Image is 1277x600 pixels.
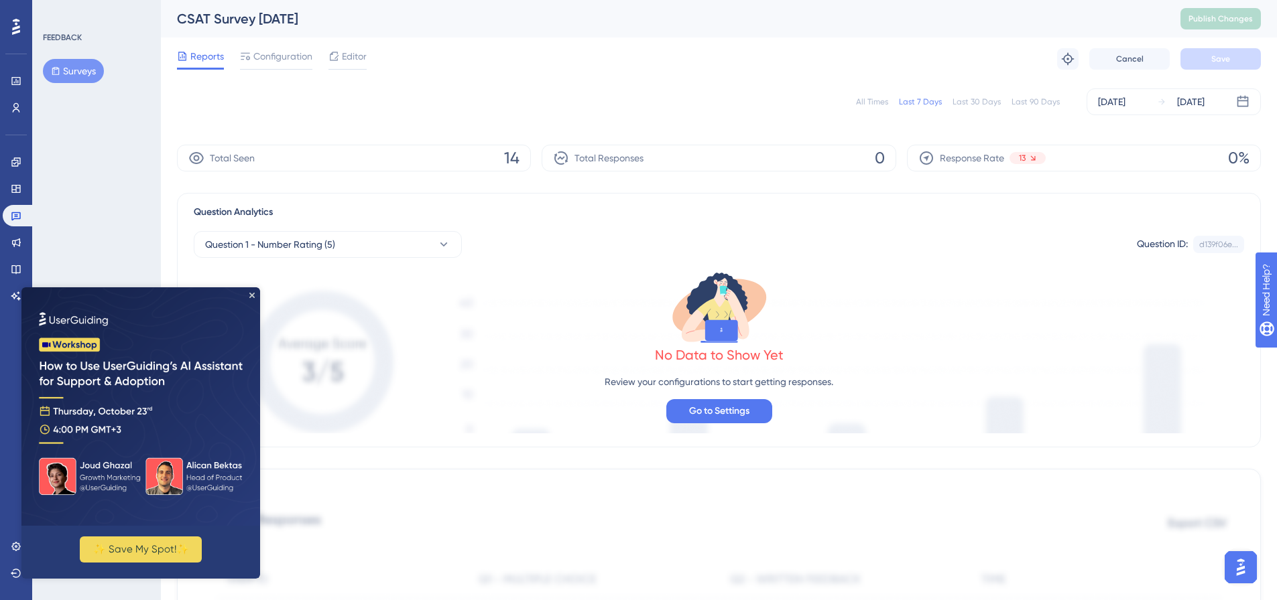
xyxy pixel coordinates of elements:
span: Total Responses [574,150,644,166]
span: Configuration [253,48,312,64]
span: 14 [504,147,520,169]
button: Question 1 - Number Rating (5) [194,231,462,258]
span: Publish Changes [1189,13,1253,24]
div: No Data to Show Yet [655,346,784,364]
span: Need Help? [32,3,84,19]
div: Close Preview [228,5,233,11]
button: Publish Changes [1180,8,1261,29]
span: Save [1211,54,1230,64]
span: Reports [190,48,224,64]
div: Question ID: [1137,236,1188,253]
button: ✨ Save My Spot!✨ [58,249,180,275]
p: Review your configurations to start getting responses. [605,374,833,390]
div: [DATE] [1098,94,1126,110]
span: 0% [1228,147,1250,169]
span: 13 [1019,153,1026,163]
span: Cancel [1116,54,1144,64]
span: Response Rate [940,150,1004,166]
span: Question 1 - Number Rating (5) [205,236,335,252]
div: d139f06e... [1199,239,1238,250]
span: Go to Settings [689,403,749,419]
iframe: UserGuiding AI Assistant Launcher [1221,547,1261,587]
div: Last 90 Days [1012,96,1060,107]
div: Last 7 Days [899,96,942,107]
button: Cancel [1089,48,1170,70]
button: Go to Settings [666,399,772,423]
span: Editor [342,48,367,64]
div: Last 30 Days [953,96,1001,107]
span: Question Analytics [194,204,273,220]
span: 0 [875,147,885,169]
div: FEEDBACK [43,32,82,43]
button: Surveys [43,59,104,83]
div: All Times [856,96,888,107]
div: [DATE] [1177,94,1205,110]
span: Total Seen [210,150,255,166]
button: Save [1180,48,1261,70]
div: CSAT Survey [DATE] [177,9,1147,28]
